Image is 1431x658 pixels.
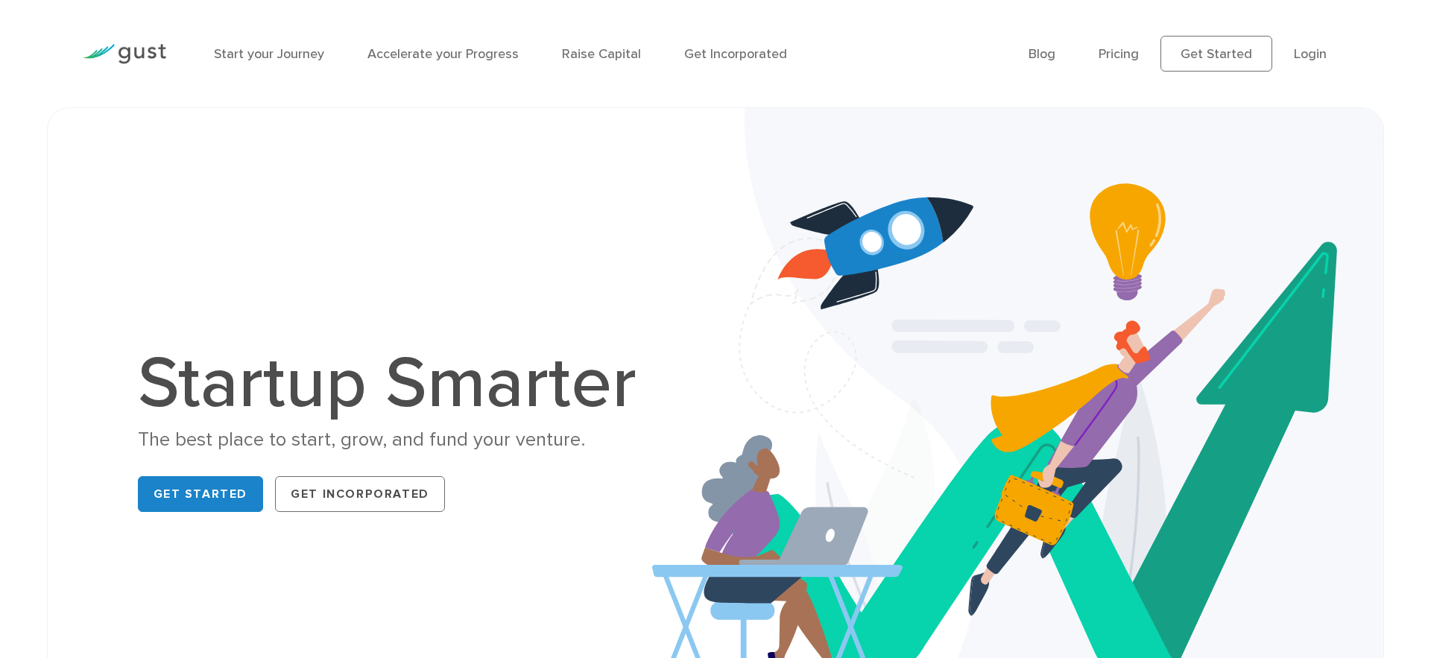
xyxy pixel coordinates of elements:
a: Accelerate your Progress [367,46,519,62]
a: Raise Capital [562,46,641,62]
a: Get Started [1160,36,1272,72]
a: Get Incorporated [684,46,787,62]
a: Start your Journey [214,46,324,62]
a: Login [1294,46,1327,62]
a: Blog [1029,46,1055,62]
a: Get Started [138,476,264,512]
div: The best place to start, grow, and fund your venture. [138,427,652,453]
h1: Startup Smarter [138,348,652,420]
img: Gust Logo [83,44,166,64]
a: Get Incorporated [275,476,445,512]
a: Pricing [1099,46,1139,62]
